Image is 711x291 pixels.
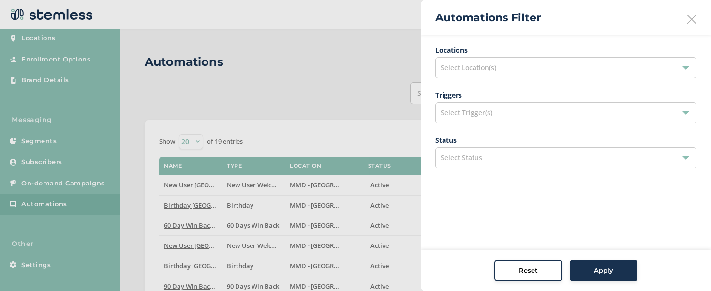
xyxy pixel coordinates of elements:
span: Apply [594,266,613,276]
label: Status [435,135,696,145]
label: Triggers [435,90,696,100]
h2: Automations Filter [435,10,541,26]
button: Reset [494,260,562,281]
iframe: Chat Widget [663,245,711,291]
span: Select Trigger(s) [441,108,492,117]
button: Apply [570,260,637,281]
span: Reset [519,266,538,276]
label: Locations [435,45,696,55]
span: Select Status [441,153,482,162]
span: Select Location(s) [441,63,496,72]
